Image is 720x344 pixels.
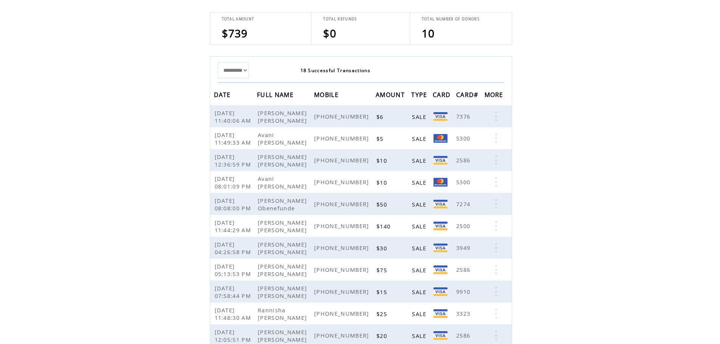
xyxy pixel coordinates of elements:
span: 7376 [456,113,472,120]
a: MOBILE [314,92,341,97]
span: 2586 [456,332,472,339]
span: $50 [376,201,389,208]
span: [PERSON_NAME] [PERSON_NAME] [258,284,309,299]
span: TYPE [411,89,429,103]
span: $20 [376,332,389,339]
span: $75 [376,266,389,274]
span: SALE [412,310,428,318]
span: $15 [376,288,389,296]
span: AMOUNT [376,89,407,103]
span: [PHONE_NUMBER] [314,200,371,208]
img: Visa [434,222,447,230]
span: SALE [412,135,428,142]
img: Visa [434,265,447,274]
span: [DATE] 11:48:30 AM [215,306,253,321]
img: Visa [434,309,447,318]
span: $739 [222,26,248,40]
span: 2500 [456,222,472,230]
span: [DATE] 11:49:33 AM [215,131,253,146]
span: $5 [376,135,386,142]
span: 2586 [456,156,472,164]
a: FULL NAME [257,92,296,97]
span: SALE [412,244,428,252]
span: 5300 [456,134,472,142]
a: DATE [214,92,233,97]
span: 7274 [456,200,472,208]
a: CARD [433,92,452,97]
span: [PHONE_NUMBER] [314,332,371,339]
span: [DATE] 12:36:59 PM [215,153,253,168]
span: FULL NAME [257,89,296,103]
span: DATE [214,89,233,103]
span: TOTAL AMOUNT [222,17,254,22]
span: SALE [412,201,428,208]
span: $0 [323,26,336,40]
img: Mastercard [434,178,447,187]
span: SALE [412,288,428,296]
span: [PHONE_NUMBER] [314,222,371,230]
span: [PERSON_NAME] [PERSON_NAME] [258,241,309,256]
img: Visa [434,287,447,296]
span: SALE [412,179,428,186]
span: SALE [412,157,428,164]
span: [DATE] 05:13:53 PM [215,262,253,278]
span: SALE [412,266,428,274]
a: TYPE [411,92,429,97]
span: Rannisha [PERSON_NAME] [258,306,309,321]
span: MORE [485,89,505,103]
span: $10 [376,157,389,164]
span: [PHONE_NUMBER] [314,244,371,251]
span: [PHONE_NUMBER] [314,134,371,142]
img: Visa [434,331,447,340]
span: [DATE] 11:40:06 AM [215,109,253,124]
img: Visa [434,244,447,252]
span: SALE [412,222,428,230]
span: MOBILE [314,89,341,103]
span: 2586 [456,266,472,273]
span: $140 [376,222,392,230]
a: CARD# [456,92,480,97]
span: 3949 [456,244,472,251]
span: [PERSON_NAME] [PERSON_NAME] [258,153,309,168]
span: [PERSON_NAME] [PERSON_NAME] [258,262,309,278]
span: [PERSON_NAME] [PERSON_NAME] [258,328,309,343]
span: [PHONE_NUMBER] [314,266,371,273]
img: Mastercard [434,134,447,143]
span: CARD# [456,89,480,103]
span: [DATE] 08:01:09 PM [215,175,253,190]
img: Visa [434,112,447,121]
span: 18 Successful Transactions [300,67,371,74]
img: Visa [434,156,447,165]
span: TOTAL NUMBER OF DONORS [422,17,480,22]
span: $6 [376,113,386,120]
span: [PERSON_NAME] [PERSON_NAME] [258,219,309,234]
a: AMOUNT [376,92,407,97]
span: [PHONE_NUMBER] [314,288,371,295]
span: CARD [433,89,452,103]
span: [DATE] 11:44:29 AM [215,219,253,234]
span: 3323 [456,310,472,317]
span: [DATE] 07:58:44 PM [215,284,253,299]
span: [DATE] 08:08:00 PM [215,197,253,212]
span: 10 [422,26,435,40]
span: [PHONE_NUMBER] [314,113,371,120]
span: SALE [412,113,428,120]
span: [PHONE_NUMBER] [314,310,371,317]
span: TOTAL REFUNDS [323,17,357,22]
img: Visa [434,200,447,208]
span: $10 [376,179,389,186]
span: [DATE] 04:26:58 PM [215,241,253,256]
span: [PHONE_NUMBER] [314,156,371,164]
span: $25 [376,310,389,318]
span: $30 [376,244,389,252]
span: 9910 [456,288,472,295]
span: Avani [PERSON_NAME] [258,131,309,146]
span: [PERSON_NAME] [PERSON_NAME] [258,109,309,124]
span: [PHONE_NUMBER] [314,178,371,186]
span: [PERSON_NAME] Obenefunde [258,197,307,212]
span: 5300 [456,178,472,186]
span: [DATE] 12:05:51 PM [215,328,253,343]
span: Avani [PERSON_NAME] [258,175,309,190]
span: SALE [412,332,428,339]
